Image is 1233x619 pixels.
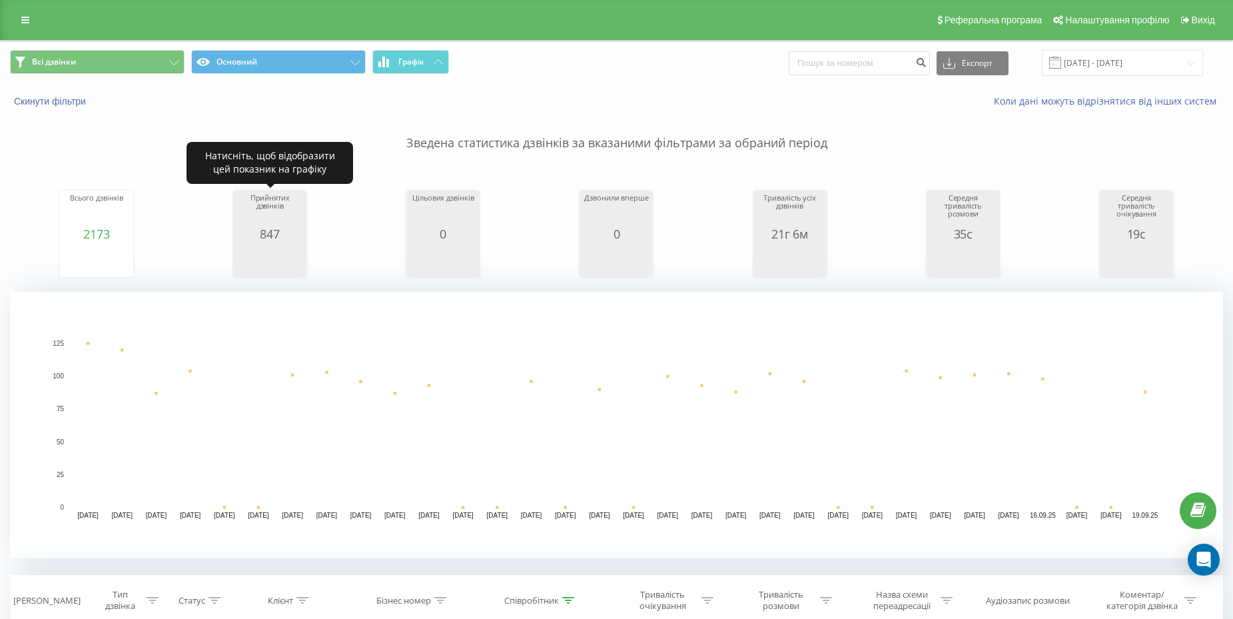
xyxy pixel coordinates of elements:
text: [DATE] [418,512,440,519]
text: [DATE] [589,512,610,519]
p: Зведена статистика дзвінків за вказаними фільтрами за обраний період [10,108,1223,152]
div: Назва схеми переадресації [866,589,937,612]
text: [DATE] [827,512,849,519]
text: [DATE] [964,512,985,519]
text: [DATE] [316,512,338,519]
text: [DATE] [384,512,406,519]
svg: A chart. [10,292,1223,558]
text: [DATE] [487,512,508,519]
text: [DATE] [555,512,576,519]
div: Тривалість усіх дзвінків [757,194,823,227]
div: Натисніть, щоб відобразити цей показник на графіку [187,142,353,184]
svg: A chart. [1103,241,1170,281]
text: [DATE] [77,512,99,519]
text: 125 [53,340,64,347]
text: 100 [53,372,64,380]
text: [DATE] [623,512,644,519]
svg: A chart. [757,241,823,281]
div: Прийнятих дзвінків [236,194,303,227]
div: Тривалість розмови [745,589,817,612]
div: Коментар/категорія дзвінка [1103,589,1181,612]
div: Тип дзвінка [98,589,143,612]
span: Вихід [1192,15,1215,25]
text: [DATE] [725,512,747,519]
div: 0 [583,227,649,241]
a: Коли дані можуть відрізнятися вiд інших систем [994,95,1223,107]
text: [DATE] [350,512,372,519]
span: Налаштування профілю [1065,15,1169,25]
span: Реферальна програма [945,15,1042,25]
div: Цільових дзвінків [410,194,476,227]
button: Скинути фільтри [10,95,93,107]
text: [DATE] [930,512,951,519]
svg: A chart. [236,241,303,281]
text: [DATE] [214,512,235,519]
svg: A chart. [583,241,649,281]
div: Аудіозапис розмови [986,595,1070,606]
button: Всі дзвінки [10,50,185,74]
text: [DATE] [452,512,474,519]
div: Середня тривалість розмови [930,194,997,227]
text: [DATE] [862,512,883,519]
div: 21г 6м [757,227,823,241]
text: [DATE] [180,512,201,519]
input: Пошук за номером [789,51,930,75]
div: Бізнес номер [376,595,431,606]
text: [DATE] [759,512,781,519]
div: 19с [1103,227,1170,241]
text: [DATE] [1066,512,1088,519]
text: [DATE] [1100,512,1122,519]
text: [DATE] [691,512,713,519]
span: Всі дзвінки [32,57,76,67]
div: 847 [236,227,303,241]
text: 16.09.25 [1030,512,1056,519]
div: Тривалість очікування [627,589,698,612]
div: Середня тривалість очікування [1103,194,1170,227]
button: Експорт [937,51,1009,75]
div: 0 [410,227,476,241]
text: 0 [60,504,64,511]
div: Співробітник [504,595,559,606]
text: 50 [57,438,65,446]
text: [DATE] [248,512,269,519]
text: [DATE] [112,512,133,519]
text: [DATE] [282,512,303,519]
text: [DATE] [998,512,1019,519]
span: Графік [398,57,424,67]
svg: A chart. [410,241,476,281]
button: Графік [372,50,449,74]
svg: A chart. [930,241,997,281]
div: Статус [179,595,205,606]
text: 75 [57,406,65,413]
text: [DATE] [657,512,679,519]
button: Основний [191,50,366,74]
text: 25 [57,471,65,478]
svg: A chart. [63,241,130,281]
div: Open Intercom Messenger [1188,544,1220,576]
text: [DATE] [521,512,542,519]
text: [DATE] [146,512,167,519]
div: Дзвонили вперше [583,194,649,227]
div: Клієнт [268,595,293,606]
text: 19.09.25 [1132,512,1158,519]
div: 35с [930,227,997,241]
div: 2173 [63,227,130,241]
text: [DATE] [896,512,917,519]
div: [PERSON_NAME] [13,595,81,606]
div: Всього дзвінків [63,194,130,227]
text: [DATE] [793,512,815,519]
